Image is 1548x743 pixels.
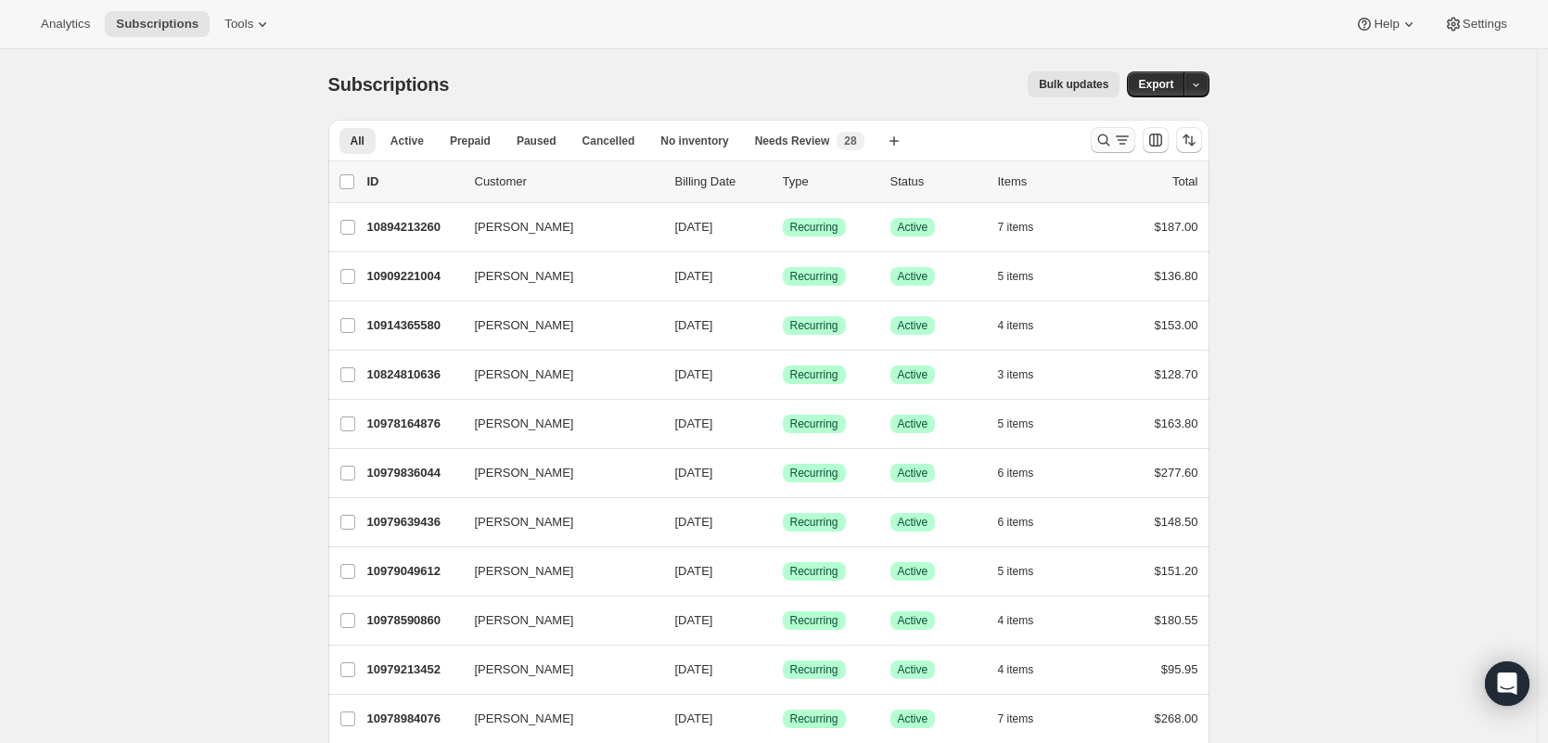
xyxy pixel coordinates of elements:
[464,212,649,242] button: [PERSON_NAME]
[464,360,649,390] button: [PERSON_NAME]
[475,611,574,630] span: [PERSON_NAME]
[998,263,1055,289] button: 5 items
[464,311,649,340] button: [PERSON_NAME]
[998,269,1034,284] span: 5 items
[475,660,574,679] span: [PERSON_NAME]
[475,218,574,237] span: [PERSON_NAME]
[367,657,1198,683] div: 10979213452[PERSON_NAME][DATE]SuccessRecurringSuccessActive4 items$95.95
[998,515,1034,530] span: 6 items
[783,173,876,191] div: Type
[367,263,1198,289] div: 10909221004[PERSON_NAME][DATE]SuccessRecurringSuccessActive5 items$136.80
[675,662,713,676] span: [DATE]
[898,318,928,333] span: Active
[998,460,1055,486] button: 6 items
[998,466,1034,480] span: 6 items
[998,662,1034,677] span: 4 items
[1155,318,1198,332] span: $153.00
[790,711,838,726] span: Recurring
[367,513,460,532] p: 10979639436
[1161,662,1198,676] span: $95.95
[1155,711,1198,725] span: $268.00
[998,313,1055,339] button: 4 items
[367,660,460,679] p: 10979213452
[675,466,713,480] span: [DATE]
[998,362,1055,388] button: 3 items
[790,662,838,677] span: Recurring
[998,214,1055,240] button: 7 items
[367,706,1198,732] div: 10978984076[PERSON_NAME][DATE]SuccessRecurringSuccessActive7 items$268.00
[1155,269,1198,283] span: $136.80
[475,710,574,728] span: [PERSON_NAME]
[844,134,856,148] span: 28
[367,460,1198,486] div: 10979836044[PERSON_NAME][DATE]SuccessRecurringSuccessActive6 items$277.60
[367,411,1198,437] div: 10978164876[PERSON_NAME][DATE]SuccessRecurringSuccessActive5 items$163.80
[367,173,460,191] p: ID
[367,267,460,286] p: 10909221004
[464,704,649,734] button: [PERSON_NAME]
[450,134,491,148] span: Prepaid
[790,318,838,333] span: Recurring
[367,509,1198,535] div: 10979639436[PERSON_NAME][DATE]SuccessRecurringSuccessActive6 items$148.50
[464,458,649,488] button: [PERSON_NAME]
[675,173,768,191] p: Billing Date
[998,657,1055,683] button: 4 items
[1143,127,1169,153] button: Customize table column order and visibility
[998,416,1034,431] span: 5 items
[328,74,450,95] span: Subscriptions
[898,466,928,480] span: Active
[675,613,713,627] span: [DATE]
[898,416,928,431] span: Active
[790,613,838,628] span: Recurring
[1344,11,1428,37] button: Help
[475,173,660,191] p: Customer
[475,513,574,532] span: [PERSON_NAME]
[898,367,928,382] span: Active
[790,515,838,530] span: Recurring
[30,11,101,37] button: Analytics
[351,134,365,148] span: All
[367,558,1198,584] div: 10979049612[PERSON_NAME][DATE]SuccessRecurringSuccessActive5 items$151.20
[1155,367,1198,381] span: $128.70
[1433,11,1518,37] button: Settings
[1138,77,1173,92] span: Export
[790,466,838,480] span: Recurring
[1091,127,1135,153] button: Search and filter results
[998,613,1034,628] span: 4 items
[367,562,460,581] p: 10979049612
[1485,661,1529,706] div: Open Intercom Messenger
[998,558,1055,584] button: 5 items
[1155,416,1198,430] span: $163.80
[464,507,649,537] button: [PERSON_NAME]
[675,564,713,578] span: [DATE]
[898,515,928,530] span: Active
[998,220,1034,235] span: 7 items
[475,464,574,482] span: [PERSON_NAME]
[390,134,424,148] span: Active
[898,269,928,284] span: Active
[116,17,198,32] span: Subscriptions
[790,564,838,579] span: Recurring
[367,608,1198,634] div: 10978590860[PERSON_NAME][DATE]SuccessRecurringSuccessActive4 items$180.55
[998,411,1055,437] button: 5 items
[1155,613,1198,627] span: $180.55
[1374,17,1399,32] span: Help
[1176,127,1202,153] button: Sort the results
[475,365,574,384] span: [PERSON_NAME]
[1039,77,1108,92] span: Bulk updates
[675,318,713,332] span: [DATE]
[1172,173,1197,191] p: Total
[675,416,713,430] span: [DATE]
[998,608,1055,634] button: 4 items
[367,611,460,630] p: 10978590860
[517,134,557,148] span: Paused
[367,316,460,335] p: 10914365580
[224,17,253,32] span: Tools
[213,11,283,37] button: Tools
[475,415,574,433] span: [PERSON_NAME]
[367,365,460,384] p: 10824810636
[1155,564,1198,578] span: $151.20
[367,173,1198,191] div: IDCustomerBilling DateTypeStatusItemsTotal
[675,367,713,381] span: [DATE]
[464,262,649,291] button: [PERSON_NAME]
[998,509,1055,535] button: 6 items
